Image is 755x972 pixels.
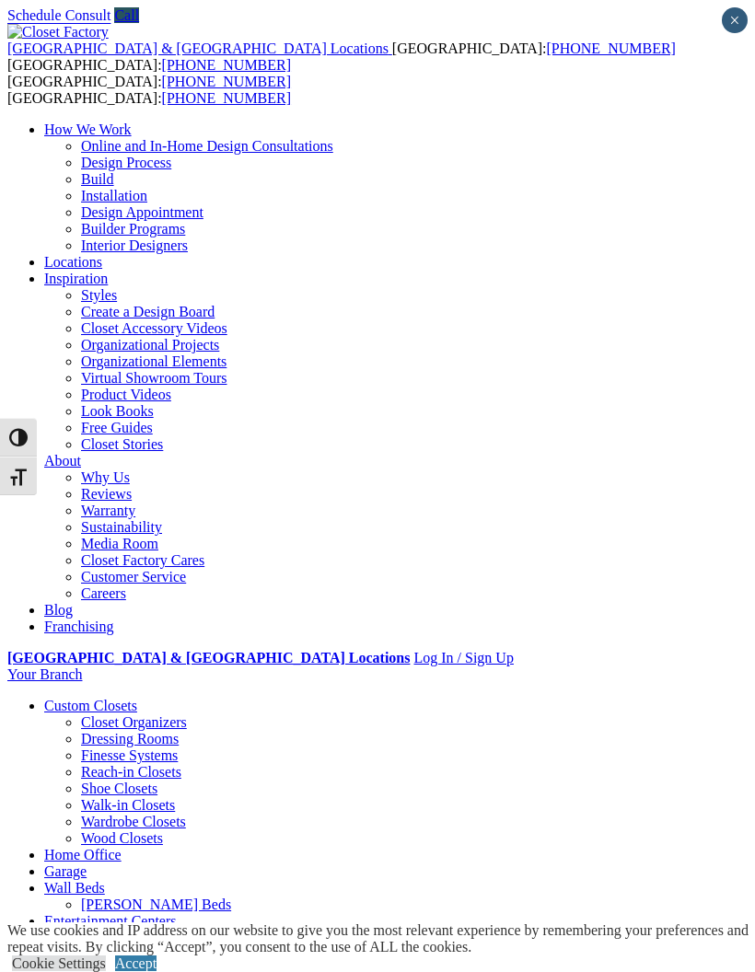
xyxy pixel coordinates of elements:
[81,221,185,237] a: Builder Programs
[81,764,181,780] a: Reach-in Closets
[44,121,132,137] a: How We Work
[44,602,73,618] a: Blog
[44,254,102,270] a: Locations
[81,171,114,187] a: Build
[81,781,157,796] a: Shoe Closets
[81,519,162,535] a: Sustainability
[81,569,186,584] a: Customer Service
[7,922,755,955] div: We use cookies and IP address on our website to give you the most relevant experience by remember...
[81,320,227,336] a: Closet Accessory Videos
[114,7,139,23] a: Call
[12,955,106,971] a: Cookie Settings
[81,287,117,303] a: Styles
[546,40,675,56] a: [PHONE_NUMBER]
[7,40,392,56] a: [GEOGRAPHIC_DATA] & [GEOGRAPHIC_DATA] Locations
[81,830,163,846] a: Wood Closets
[81,237,188,253] a: Interior Designers
[81,370,227,386] a: Virtual Showroom Tours
[162,74,291,89] a: [PHONE_NUMBER]
[7,666,82,682] a: Your Branch
[7,40,676,73] span: [GEOGRAPHIC_DATA]: [GEOGRAPHIC_DATA]:
[81,337,219,353] a: Organizational Projects
[81,731,179,746] a: Dressing Rooms
[81,585,126,601] a: Careers
[81,814,186,829] a: Wardrobe Closets
[81,387,171,402] a: Product Videos
[44,271,108,286] a: Inspiration
[81,353,226,369] a: Organizational Elements
[81,486,132,502] a: Reviews
[162,90,291,106] a: [PHONE_NUMBER]
[81,714,187,730] a: Closet Organizers
[44,880,105,896] a: Wall Beds
[81,304,215,319] a: Create a Design Board
[44,913,177,929] a: Entertainment Centers
[7,7,110,23] a: Schedule Consult
[81,204,203,220] a: Design Appointment
[7,40,389,56] span: [GEOGRAPHIC_DATA] & [GEOGRAPHIC_DATA] Locations
[7,24,109,40] img: Closet Factory
[162,57,291,73] a: [PHONE_NUMBER]
[81,747,178,763] a: Finesse Systems
[44,453,81,469] a: About
[44,619,114,634] a: Franchising
[44,698,137,713] a: Custom Closets
[81,897,231,912] a: [PERSON_NAME] Beds
[115,955,157,971] a: Accept
[81,420,153,435] a: Free Guides
[722,7,748,33] button: Close
[413,650,513,665] a: Log In / Sign Up
[7,74,291,106] span: [GEOGRAPHIC_DATA]: [GEOGRAPHIC_DATA]:
[81,138,333,154] a: Online and In-Home Design Consultations
[81,403,154,419] a: Look Books
[81,797,175,813] a: Walk-in Closets
[81,469,130,485] a: Why Us
[44,847,122,862] a: Home Office
[7,650,410,665] a: [GEOGRAPHIC_DATA] & [GEOGRAPHIC_DATA] Locations
[81,503,135,518] a: Warranty
[81,188,147,203] a: Installation
[44,863,87,879] a: Garage
[81,552,204,568] a: Closet Factory Cares
[81,436,163,452] a: Closet Stories
[81,536,158,551] a: Media Room
[81,155,171,170] a: Design Process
